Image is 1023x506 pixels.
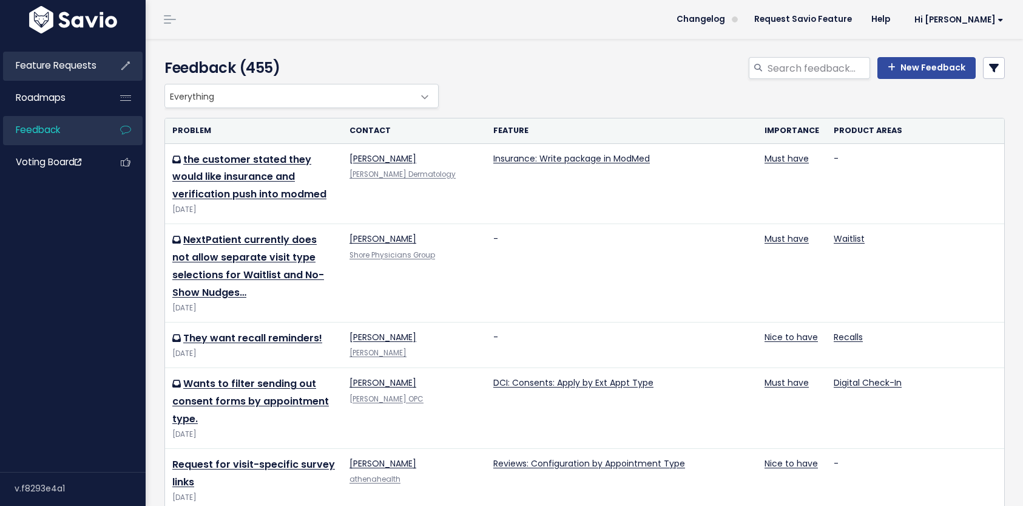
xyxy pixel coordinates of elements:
[877,57,976,79] a: New Feedback
[493,377,653,389] a: DCI: Consents: Apply by Ext Appt Type
[765,331,818,343] a: Nice to have
[183,331,322,345] a: They want recall reminders!
[834,331,863,343] a: Recalls
[16,59,96,72] span: Feature Requests
[172,491,335,504] div: [DATE]
[349,394,424,404] a: [PERSON_NAME] OPC
[15,473,146,504] div: v.f8293e4a1
[349,377,416,389] a: [PERSON_NAME]
[765,457,818,470] a: Nice to have
[765,152,809,165] a: Must have
[164,57,433,79] h4: Feedback (455)
[172,302,335,315] div: [DATE]
[349,331,416,343] a: [PERSON_NAME]
[16,123,60,136] span: Feedback
[172,347,335,360] div: [DATE]
[3,52,101,80] a: Feature Requests
[766,57,870,79] input: Search feedback...
[164,84,439,108] span: Everything
[862,10,900,29] a: Help
[834,233,865,245] a: Waitlist
[900,10,1013,29] a: Hi [PERSON_NAME]
[765,377,809,389] a: Must have
[172,377,329,426] a: Wants to filter sending out consent forms by appointment type.
[486,323,757,368] td: -
[493,152,650,165] a: Insurance: Write package in ModMed
[677,15,725,24] span: Changelog
[172,152,326,202] a: the customer stated they would like insurance and verification push into modmed
[914,15,1004,24] span: Hi [PERSON_NAME]
[486,118,757,143] th: Feature
[834,377,902,389] a: Digital Check-In
[172,233,324,299] a: NextPatient currently does not allow separate visit type selections for Waitlist and No-Show Nudges…
[349,152,416,165] a: [PERSON_NAME]
[349,474,400,484] a: athenahealth
[349,233,416,245] a: [PERSON_NAME]
[744,10,862,29] a: Request Savio Feature
[16,91,66,104] span: Roadmaps
[349,457,416,470] a: [PERSON_NAME]
[826,143,1004,224] td: -
[765,233,809,245] a: Must have
[165,118,342,143] th: Problem
[172,203,335,216] div: [DATE]
[486,224,757,323] td: -
[172,428,335,441] div: [DATE]
[349,169,456,179] a: [PERSON_NAME] Dermatology
[493,457,685,470] a: Reviews: Configuration by Appointment Type
[3,148,101,176] a: Voting Board
[757,118,826,143] th: Importance
[16,156,81,168] span: Voting Board
[349,348,407,358] a: [PERSON_NAME]
[3,116,101,144] a: Feedback
[342,118,486,143] th: Contact
[3,84,101,112] a: Roadmaps
[172,457,335,489] a: Request for visit-specific survey links
[165,84,414,108] span: Everything
[349,250,435,260] a: Shore Physicians Group
[826,118,1004,143] th: Product Areas
[26,6,120,33] img: logo-white.9d6f32f41409.svg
